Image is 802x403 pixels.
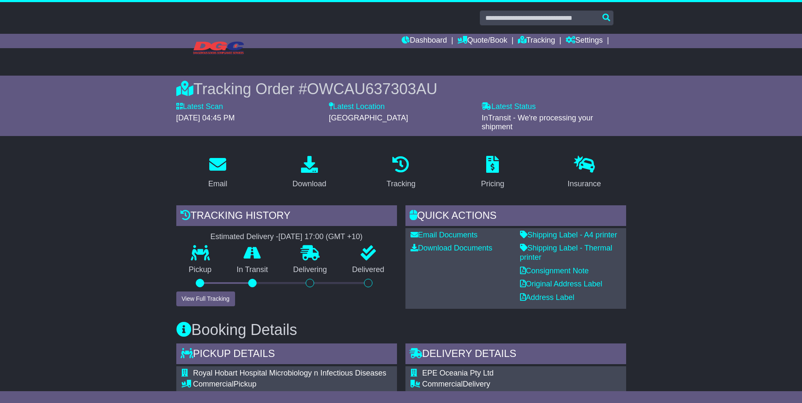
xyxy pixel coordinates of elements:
div: Pickup Details [176,343,397,366]
a: Download [287,153,332,193]
p: Pickup [176,265,224,275]
span: OWCAU637303AU [307,80,437,98]
a: Email Documents [411,231,478,239]
div: Download [293,178,326,190]
span: Commercial [422,380,463,388]
p: Delivered [339,265,397,275]
div: Tracking Order # [176,80,626,98]
a: Email [203,153,233,193]
a: Dashboard [402,34,447,48]
p: Delivering [281,265,340,275]
div: Pickup [193,380,386,389]
a: Download Documents [411,244,493,252]
div: Estimated Delivery - [176,232,397,242]
div: [DATE] 17:00 (GMT +10) [279,232,363,242]
a: Shipping Label - Thermal printer [520,244,613,261]
a: Tracking [381,153,421,193]
a: Address Label [520,293,575,302]
span: Commercial [193,380,234,388]
span: [GEOGRAPHIC_DATA] [329,114,408,122]
p: In Transit [224,265,281,275]
div: Delivery Details [405,343,626,366]
a: Quote/Book [457,34,507,48]
a: Consignment Note [520,267,589,275]
span: EPE Oceania Pty Ltd [422,369,494,377]
span: Royal Hobart Hospital Microbiology n Infectious Diseases [193,369,386,377]
div: Insurance [568,178,601,190]
h3: Booking Details [176,321,626,338]
a: Settings [566,34,603,48]
div: Tracking history [176,205,397,228]
span: InTransit - We're processing your shipment [482,114,593,131]
div: Delivery [422,380,585,389]
div: Email [208,178,227,190]
div: Pricing [481,178,504,190]
label: Latest Status [482,102,536,112]
a: Shipping Label - A4 printer [520,231,617,239]
a: Insurance [562,153,607,193]
a: Original Address Label [520,280,602,288]
div: Tracking [386,178,415,190]
label: Latest Scan [176,102,223,112]
div: Quick Actions [405,205,626,228]
button: View Full Tracking [176,291,235,306]
span: [DATE] 04:45 PM [176,114,235,122]
label: Latest Location [329,102,385,112]
a: Tracking [518,34,555,48]
a: Pricing [476,153,510,193]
